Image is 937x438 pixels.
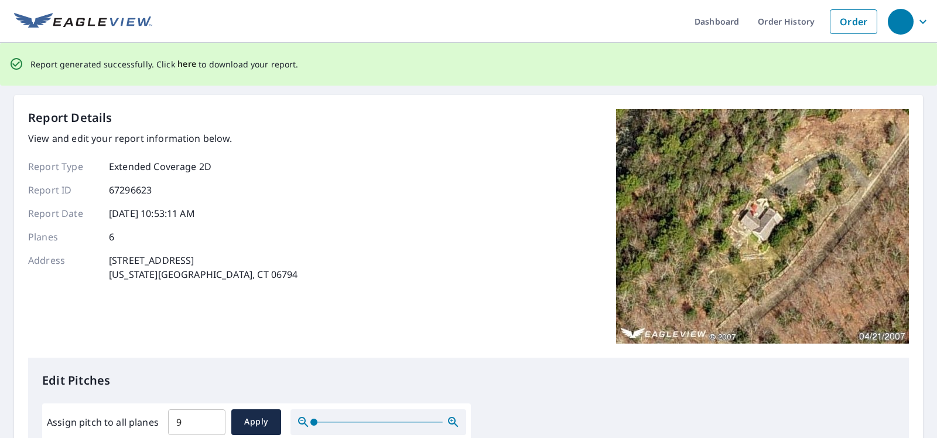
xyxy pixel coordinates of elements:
p: Report Type [28,159,98,174]
img: Top image [616,109,909,344]
p: Planes [28,230,98,244]
p: 67296623 [109,183,152,197]
label: Assign pitch to all planes [47,415,159,429]
p: Report Details [28,109,112,127]
p: Report ID [28,183,98,197]
p: [DATE] 10:53:11 AM [109,206,195,220]
span: Apply [241,415,272,429]
p: Report Date [28,206,98,220]
button: Apply [231,409,281,435]
p: Extended Coverage 2D [109,159,211,174]
p: Report generated successfully. Click to download your report. [30,57,299,72]
p: 6 [109,230,114,244]
img: EV Logo [14,13,152,30]
p: Edit Pitches [42,372,895,389]
a: Order [830,9,877,34]
p: [STREET_ADDRESS] [US_STATE][GEOGRAPHIC_DATA], CT 06794 [109,253,298,281]
p: Address [28,253,98,281]
button: here [177,57,197,72]
p: View and edit your report information below. [28,131,298,145]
